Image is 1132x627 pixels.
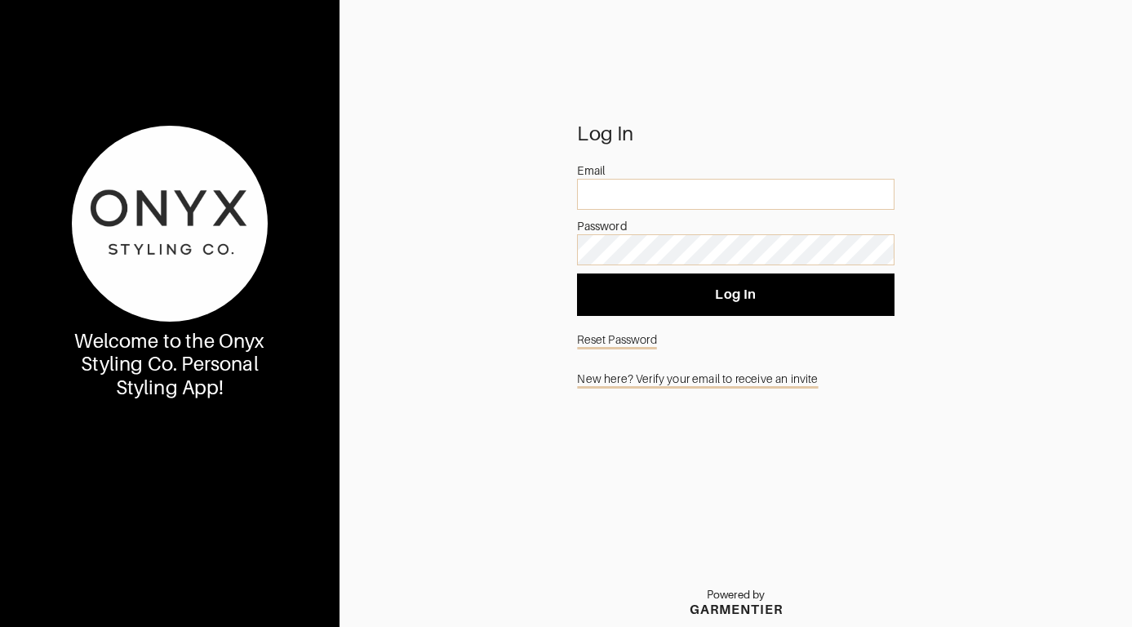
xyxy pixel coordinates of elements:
div: Email [577,162,894,179]
a: Reset Password [577,324,894,355]
div: Log In [577,126,894,142]
span: Log In [590,287,881,303]
div: Password [577,218,894,234]
div: Welcome to the Onyx Styling Co. Personal Styling App! [52,330,288,400]
div: GARMENTIER [690,602,783,617]
img: BqwzyAJ9Fp4ozhYBE572fnwE.png [72,126,268,322]
button: Log In [577,273,894,316]
p: Powered by [690,589,783,602]
a: New here? Verify your email to receive an invite [577,363,894,394]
